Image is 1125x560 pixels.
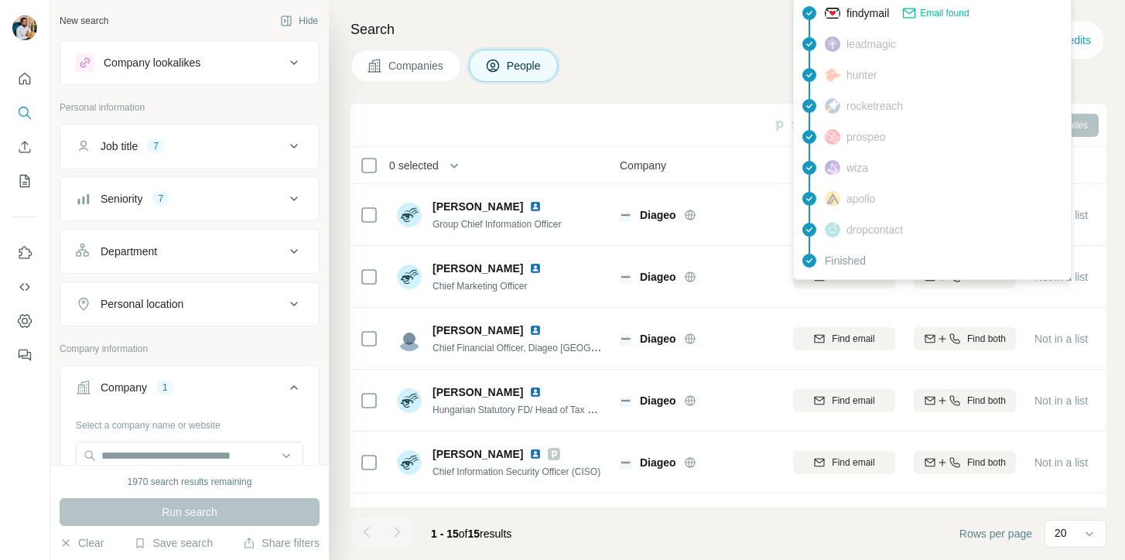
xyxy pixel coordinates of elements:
[397,388,422,413] img: Avatar
[60,44,319,81] button: Company lookalikes
[825,191,840,207] img: provider apollo logo
[269,9,329,32] button: Hide
[147,139,165,153] div: 7
[60,535,104,551] button: Clear
[529,324,542,336] img: LinkedIn logo
[640,455,676,470] span: Diageo
[60,342,320,356] p: Company information
[12,307,37,335] button: Dashboard
[967,394,1006,408] span: Find both
[433,446,523,462] span: [PERSON_NAME]
[459,528,468,540] span: of
[397,203,422,227] img: Avatar
[967,456,1006,470] span: Find both
[825,68,840,82] img: provider hunter logo
[793,389,895,412] button: Find email
[1055,525,1067,541] p: 20
[468,528,480,540] span: 15
[433,281,528,292] span: Chief Marketing Officer
[920,6,969,20] span: Email found
[152,192,169,206] div: 7
[60,369,319,412] button: Company1
[529,262,542,275] img: LinkedIn logo
[1034,456,1088,469] span: Not in a list
[846,5,889,21] span: findymail
[12,341,37,369] button: Feedback
[397,326,422,351] img: Avatar
[846,67,877,83] span: hunter
[60,128,319,165] button: Job title7
[431,528,511,540] span: results
[397,450,422,475] img: Avatar
[12,167,37,195] button: My lists
[433,261,523,276] span: [PERSON_NAME]
[914,389,1016,412] button: Find both
[832,394,874,408] span: Find email
[620,333,632,345] img: Logo of Diageo
[825,98,840,114] img: provider rocketreach logo
[1034,394,1088,407] span: Not in a list
[529,448,542,460] img: LinkedIn logo
[101,296,183,312] div: Personal location
[101,244,157,259] div: Department
[12,99,37,127] button: Search
[640,269,676,285] span: Diageo
[793,451,895,474] button: Find email
[60,233,319,270] button: Department
[12,273,37,301] button: Use Surfe API
[350,19,1106,40] h4: Search
[60,14,108,28] div: New search
[825,253,866,268] span: Finished
[397,265,422,289] img: Avatar
[832,332,874,346] span: Find email
[959,526,1032,541] span: Rows per page
[243,535,320,551] button: Share filters
[389,158,439,173] span: 0 selected
[134,535,213,551] button: Save search
[1034,333,1088,345] span: Not in a list
[433,466,600,477] span: Chief Information Security Officer (CISO)
[156,381,174,394] div: 1
[60,180,319,217] button: Seniority7
[825,160,840,176] img: provider wiza logo
[967,332,1006,346] span: Find both
[1034,271,1088,283] span: Not in a list
[846,222,903,237] span: dropcontact
[60,285,319,323] button: Personal location
[388,58,445,73] span: Companies
[433,341,657,353] span: Chief Financial Officer, Diageo [GEOGRAPHIC_DATA]
[825,36,840,52] img: provider leadmagic logo
[433,199,523,214] span: [PERSON_NAME]
[825,5,840,21] img: provider findymail logo
[433,384,523,400] span: [PERSON_NAME]
[101,138,138,154] div: Job title
[60,101,320,114] p: Personal information
[914,327,1016,350] button: Find both
[529,386,542,398] img: LinkedIn logo
[12,15,37,40] img: Avatar
[846,191,875,207] span: apollo
[76,412,303,432] div: Select a company name or website
[101,191,142,207] div: Seniority
[128,475,252,489] div: 1970 search results remaining
[620,209,632,221] img: Logo of Diageo
[825,129,840,145] img: provider prospeo logo
[832,456,874,470] span: Find email
[12,65,37,93] button: Quick start
[433,323,523,338] span: [PERSON_NAME]
[793,327,895,350] button: Find email
[507,58,542,73] span: People
[620,158,666,173] span: Company
[529,200,542,213] img: LinkedIn logo
[640,393,676,408] span: Diageo
[846,98,903,114] span: rocketreach
[640,331,676,347] span: Diageo
[825,222,840,237] img: provider dropcontact logo
[620,394,632,407] img: Logo of Diageo
[846,160,868,176] span: wiza
[846,129,886,145] span: prospeo
[914,451,1016,474] button: Find both
[846,36,896,52] span: leadmagic
[433,403,837,415] span: Hungarian Statutory FD/ Head of Tax Compliance [GEOGRAPHIC_DATA]/ [GEOGRAPHIC_DATA]
[431,528,459,540] span: 1 - 15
